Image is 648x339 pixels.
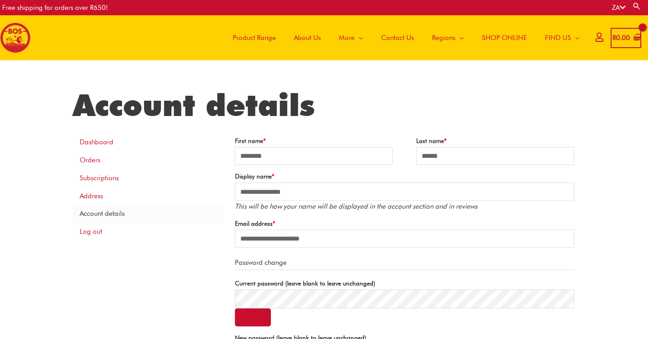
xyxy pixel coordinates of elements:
[73,169,224,187] a: Subscriptions
[432,24,455,51] span: Regions
[233,24,276,51] span: Product Range
[73,87,576,123] h1: Account details
[224,15,285,60] a: Product Range
[73,187,224,205] a: Address
[235,135,393,147] label: First name
[285,15,330,60] a: About Us
[235,218,574,230] label: Email address
[73,134,224,241] nav: Account pages
[330,15,372,60] a: More
[73,152,224,169] a: Orders
[372,15,423,60] a: Contact Us
[235,202,477,210] em: This will be how your name will be displayed in the account section and in reviews
[73,223,224,241] a: Log out
[235,170,574,183] label: Display name
[217,15,589,60] nav: Site Navigation
[294,24,321,51] span: About Us
[612,4,625,12] a: ZA
[473,15,536,60] a: SHOP ONLINE
[545,24,571,51] span: FIND US
[339,24,355,51] span: More
[632,2,641,10] a: Search button
[416,135,574,147] label: Last name
[235,256,574,270] legend: Password change
[235,308,271,326] button: Show password
[612,34,616,42] span: R
[73,205,224,223] a: Account details
[482,24,527,51] span: SHOP ONLINE
[611,28,641,48] a: View Shopping Cart, empty
[612,34,630,42] bdi: 0.00
[381,24,414,51] span: Contact Us
[235,277,574,290] label: Current password (leave blank to leave unchanged)
[73,134,224,152] a: Dashboard
[423,15,473,60] a: Regions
